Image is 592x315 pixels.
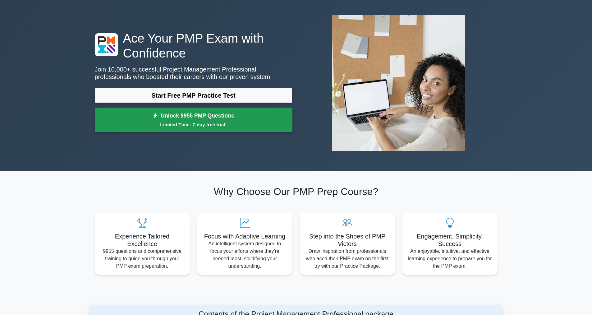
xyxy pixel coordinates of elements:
p: An enjoyable, intuitive, and effective learning experience to prepare you for the PMP exam. [407,248,493,270]
h5: Experience Tailored Excellence [100,233,185,248]
a: Unlock 9955 PMP QuestionsLimited Time: 7-day free trial! [95,108,292,132]
h2: Why Choose Our PMP Prep Course? [95,186,498,197]
p: Draw inspiration from professionals who aced their PMP exam on the first try with our Practice Pa... [305,248,390,270]
h1: Ace Your PMP Exam with Confidence [95,31,292,61]
h5: Focus with Adaptive Learning [202,233,287,240]
p: 9955 questions and comprehensive training to guide you through your PMP exam preparation. [100,248,185,270]
small: Limited Time: 7-day free trial! [103,121,285,128]
h5: Step into the Shoes of PMP Victors [305,233,390,248]
h5: Engagement, Simplicity, Success [407,233,493,248]
p: Join 10,000+ successful Project Management Professional professionals who boosted their careers w... [95,66,292,81]
a: Start Free PMP Practice Test [95,88,292,103]
p: An intelligent system designed to focus your efforts where they're needed most, solidifying your ... [202,240,287,270]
